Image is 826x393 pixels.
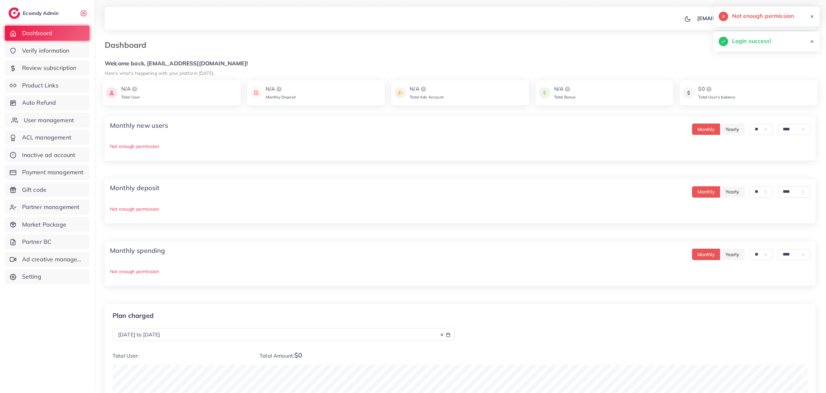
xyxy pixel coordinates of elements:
a: Setting [5,269,89,284]
a: Ad creative management [5,252,89,267]
h4: Monthly spending [110,247,165,255]
div: N/A [410,85,444,93]
span: Total Ads Account [410,95,444,99]
button: Monthly [692,249,720,260]
span: User management [24,116,74,124]
a: [EMAIL_ADDRESS][DOMAIN_NAME]avatar [694,12,810,25]
img: logo [420,85,427,93]
span: Monthly Deposit [266,95,296,99]
img: icon payment [250,85,262,100]
a: logoEcomdy Admin [8,7,60,19]
span: Market Package [22,220,66,229]
h5: Login success! [732,37,771,45]
a: Market Package [5,217,89,232]
span: Partner management [22,203,80,211]
span: Inactive ad account [22,151,75,159]
span: Ad creative management [22,255,85,264]
span: Total User’s balance [698,95,736,99]
a: Payment management [5,165,89,180]
p: Total User: [113,351,249,360]
a: Review subscription [5,60,89,75]
img: icon payment [683,85,694,100]
img: logo [705,85,713,93]
img: logo [8,7,20,19]
small: Here's what's happening with your platform [DATE]. [105,70,214,76]
h4: Monthly new users [110,122,168,129]
span: Product Links [22,81,59,90]
span: Total Bonus [554,95,576,99]
p: Not enough permission [110,205,810,213]
div: N/A [266,85,296,93]
span: [DATE] to [DATE] [118,331,160,338]
span: $0 [294,351,302,359]
button: Monthly [692,124,720,135]
a: Gift code [5,182,89,197]
div: N/A [121,85,140,93]
span: Auto Refund [22,98,56,107]
a: Dashboard [5,26,89,41]
p: Plan charged [113,312,455,320]
h5: Not enough permission [732,12,794,20]
img: icon payment [106,85,117,100]
img: icon payment [394,85,406,100]
a: Auto Refund [5,95,89,110]
p: Not enough permission [110,142,810,150]
button: Yearly [720,124,745,135]
img: icon payment [539,85,550,100]
a: ACL management [5,130,89,145]
div: $0 [698,85,736,93]
span: Review subscription [22,64,76,72]
a: Inactive ad account [5,148,89,163]
span: Dashboard [22,29,52,37]
p: Not enough permission [110,268,810,275]
h3: Dashboard [105,40,152,50]
a: Partner BC [5,234,89,249]
a: Product Links [5,78,89,93]
span: Verify information [22,46,70,55]
span: Gift code [22,186,47,194]
a: User management [5,113,89,128]
span: ACL management [22,133,71,142]
span: Payment management [22,168,84,177]
span: Setting [22,272,41,281]
button: Monthly [692,186,720,198]
div: N/A [554,85,576,93]
button: Yearly [720,249,745,260]
img: logo [275,85,283,93]
button: Yearly [720,186,745,198]
img: logo [131,85,139,93]
h2: Ecomdy Admin [23,10,60,16]
p: Total Amount: [260,351,455,360]
h5: Welcome back, [EMAIL_ADDRESS][DOMAIN_NAME]! [105,60,816,67]
img: logo [564,85,571,93]
h4: Monthly deposit [110,184,159,192]
a: Partner management [5,200,89,215]
a: Verify information [5,43,89,58]
p: [EMAIL_ADDRESS][DOMAIN_NAME] [697,14,791,22]
span: Partner BC [22,238,52,246]
span: Total User [121,95,140,99]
